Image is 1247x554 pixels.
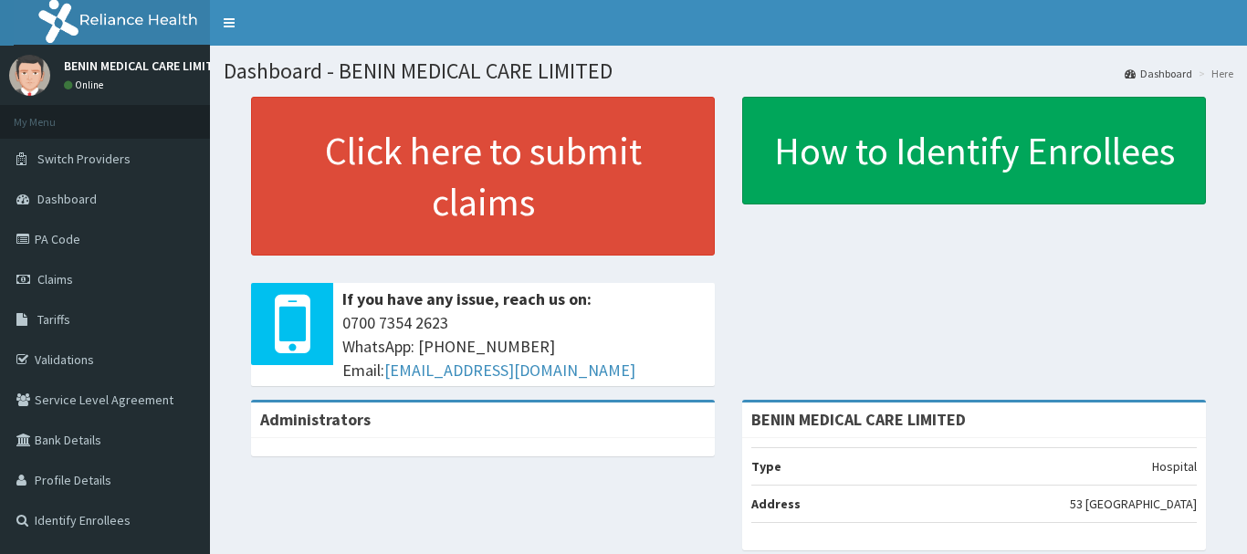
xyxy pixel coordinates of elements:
b: If you have any issue, reach us on: [342,288,592,309]
h1: Dashboard - BENIN MEDICAL CARE LIMITED [224,59,1233,83]
p: BENIN MEDICAL CARE LIMITED [64,59,228,72]
a: Dashboard [1125,66,1192,81]
p: Hospital [1152,457,1197,476]
a: [EMAIL_ADDRESS][DOMAIN_NAME] [384,360,635,381]
b: Type [751,458,781,475]
span: Dashboard [37,191,97,207]
strong: BENIN MEDICAL CARE LIMITED [751,409,966,430]
span: Claims [37,271,73,287]
li: Here [1194,66,1233,81]
a: Online [64,78,108,91]
a: Click here to submit claims [251,97,715,256]
span: Switch Providers [37,151,131,167]
b: Address [751,496,801,512]
b: Administrators [260,409,371,430]
img: User Image [9,55,50,96]
span: Tariffs [37,311,70,328]
span: 0700 7354 2623 WhatsApp: [PHONE_NUMBER] Email: [342,311,706,382]
p: 53 [GEOGRAPHIC_DATA] [1070,495,1197,513]
a: How to Identify Enrollees [742,97,1206,204]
